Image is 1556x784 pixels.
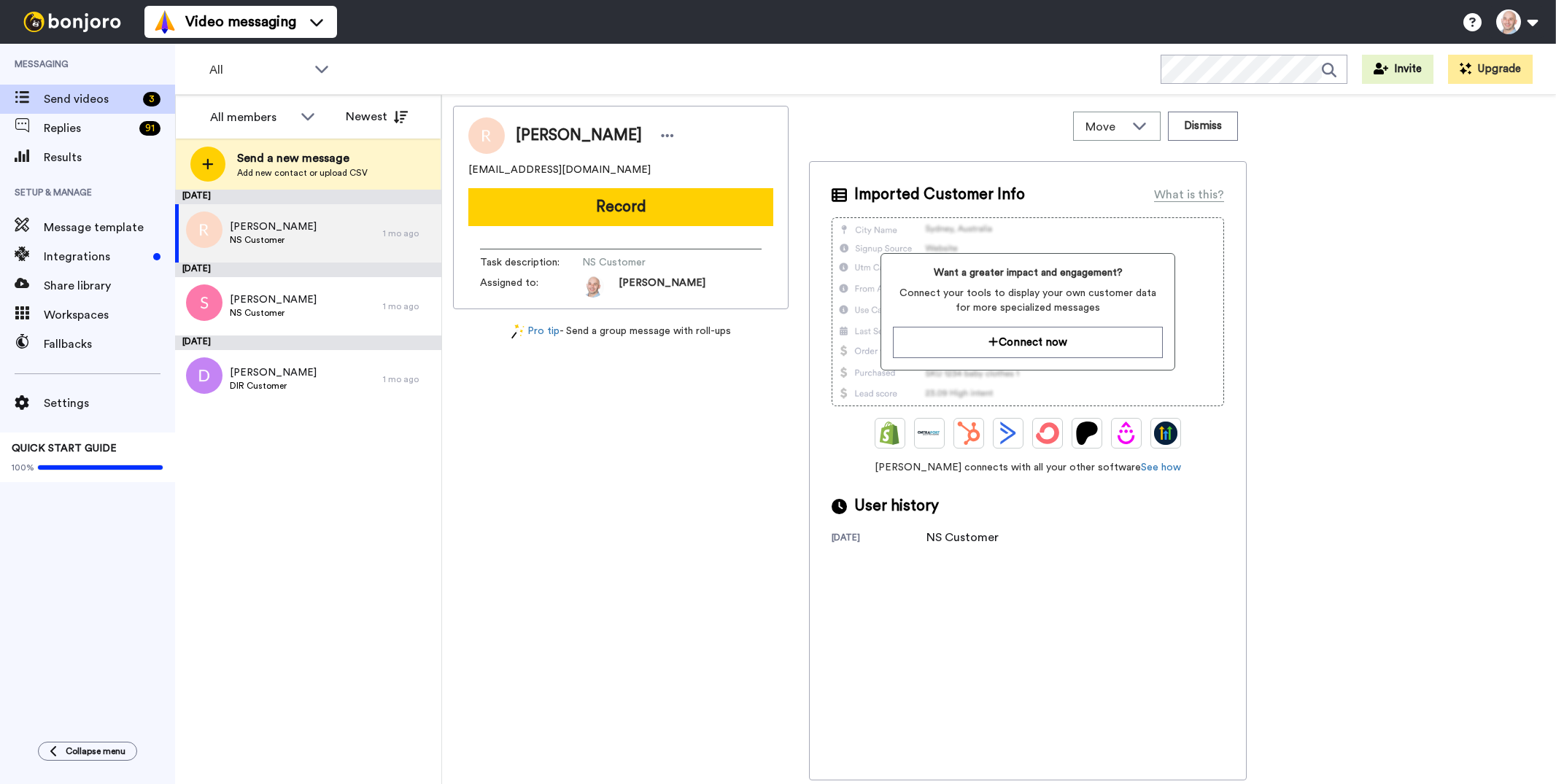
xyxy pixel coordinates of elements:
[186,357,222,394] img: d.png
[832,532,926,546] div: [DATE]
[468,117,505,154] img: Image of Ronald
[185,12,296,32] span: Video messaging
[44,335,175,353] span: Fallbacks
[1168,112,1238,141] button: Dismiss
[468,163,651,177] span: [EMAIL_ADDRESS][DOMAIN_NAME]
[143,92,160,106] div: 3
[1362,55,1433,84] button: Invite
[996,422,1020,445] img: ActiveCampaign
[878,422,902,445] img: Shopify
[893,286,1162,315] span: Connect your tools to display your own customer data for more specialized messages
[582,276,604,298] img: 530bcce1-1399-49ee-8dd2-e503968c82cd-1621916135.jpg
[893,265,1162,280] span: Want a greater impact and engagement?
[918,422,941,445] img: Ontraport
[44,120,133,137] span: Replies
[44,395,175,412] span: Settings
[209,61,307,79] span: All
[854,184,1025,206] span: Imported Customer Info
[18,12,127,32] img: bj-logo-header-white.svg
[44,149,175,166] span: Results
[44,219,175,236] span: Message template
[44,277,175,295] span: Share library
[832,460,1224,475] span: [PERSON_NAME] connects with all your other software
[12,443,117,454] span: QUICK START GUIDE
[230,292,317,307] span: [PERSON_NAME]
[1115,422,1138,445] img: Drip
[186,284,222,321] img: s.png
[1075,422,1099,445] img: Patreon
[175,335,441,350] div: [DATE]
[153,10,177,34] img: vm-color.svg
[230,307,317,319] span: NS Customer
[511,324,525,339] img: magic-wand.svg
[619,276,705,298] span: [PERSON_NAME]
[854,495,939,517] span: User history
[230,380,317,392] span: DIR Customer
[582,255,721,270] span: NS Customer
[230,365,317,380] span: [PERSON_NAME]
[480,276,582,298] span: Assigned to:
[516,125,642,147] span: [PERSON_NAME]
[926,529,999,546] div: NS Customer
[335,102,419,131] button: Newest
[66,745,125,757] span: Collapse menu
[468,188,773,226] button: Record
[44,248,147,265] span: Integrations
[237,150,368,167] span: Send a new message
[44,90,137,108] span: Send videos
[230,220,317,234] span: [PERSON_NAME]
[1085,118,1125,136] span: Move
[453,324,789,339] div: - Send a group message with roll-ups
[12,462,34,473] span: 100%
[511,324,560,339] a: Pro tip
[1141,462,1181,473] a: See how
[210,109,293,126] div: All members
[383,228,434,239] div: 1 mo ago
[480,255,582,270] span: Task description :
[175,263,441,277] div: [DATE]
[230,234,317,246] span: NS Customer
[1036,422,1059,445] img: ConvertKit
[1154,186,1224,203] div: What is this?
[44,306,175,324] span: Workspaces
[1448,55,1533,84] button: Upgrade
[383,300,434,312] div: 1 mo ago
[38,742,137,761] button: Collapse menu
[1154,422,1177,445] img: GoHighLevel
[186,211,222,248] img: r.png
[175,190,441,204] div: [DATE]
[383,373,434,385] div: 1 mo ago
[139,121,160,136] div: 91
[957,422,980,445] img: Hubspot
[893,327,1162,358] button: Connect now
[237,167,368,179] span: Add new contact or upload CSV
